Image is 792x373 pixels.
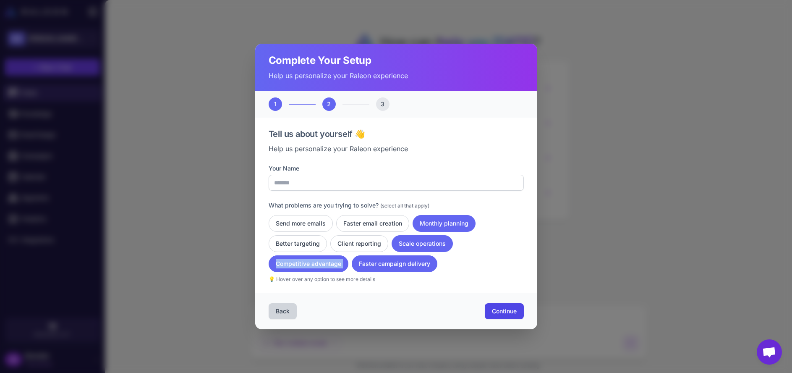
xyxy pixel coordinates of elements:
[322,97,336,111] div: 2
[413,215,476,232] button: Monthly planning
[269,215,333,232] button: Send more emails
[269,202,379,209] span: What problems are you trying to solve?
[336,215,409,232] button: Faster email creation
[352,255,437,272] button: Faster campaign delivery
[269,303,297,319] button: Back
[485,303,524,319] button: Continue
[380,202,429,209] span: (select all that apply)
[269,164,524,173] label: Your Name
[392,235,453,252] button: Scale operations
[269,255,348,272] button: Competitive advantage
[269,97,282,111] div: 1
[269,276,524,283] p: 💡 Hover over any option to see more details
[330,235,388,252] button: Client reporting
[376,97,389,111] div: 3
[269,144,524,154] p: Help us personalize your Raleon experience
[269,128,524,140] h3: Tell us about yourself 👋
[757,339,782,365] a: Open chat
[269,71,524,81] p: Help us personalize your Raleon experience
[269,54,524,67] h2: Complete Your Setup
[269,235,327,252] button: Better targeting
[492,307,517,315] span: Continue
